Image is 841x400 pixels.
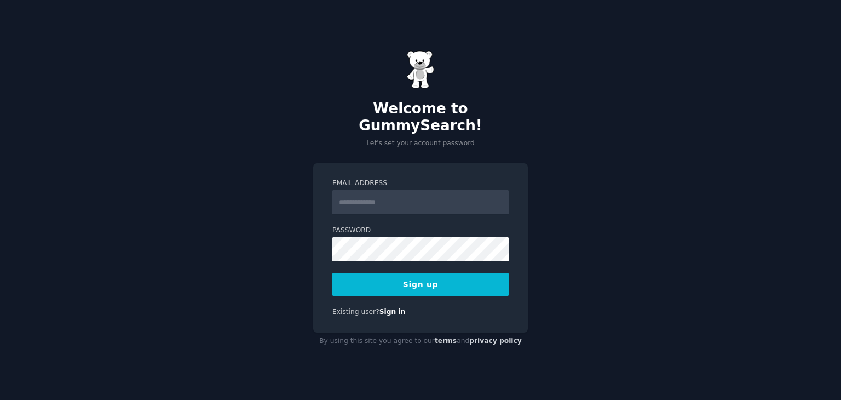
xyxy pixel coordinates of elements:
p: Let's set your account password [313,139,528,148]
img: Gummy Bear [407,50,434,89]
h2: Welcome to GummySearch! [313,100,528,135]
span: Existing user? [332,308,379,316]
div: By using this site you agree to our and [313,333,528,350]
a: privacy policy [469,337,522,345]
button: Sign up [332,273,509,296]
label: Password [332,226,509,236]
label: Email Address [332,179,509,188]
a: Sign in [379,308,406,316]
a: terms [435,337,457,345]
